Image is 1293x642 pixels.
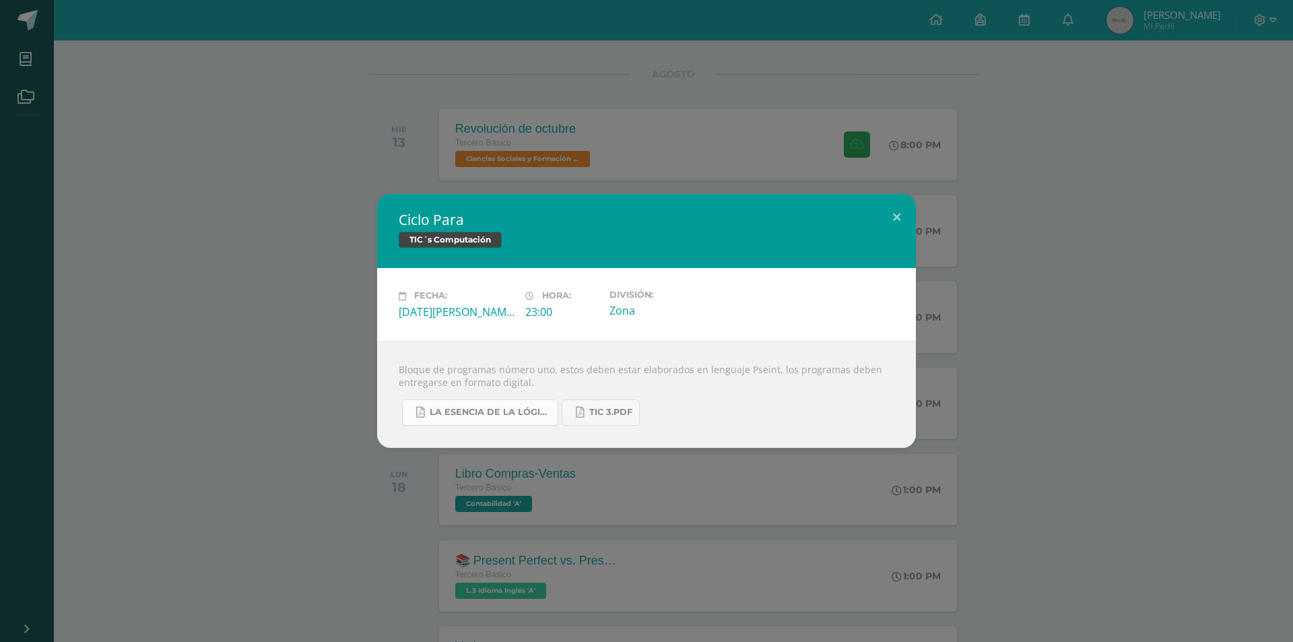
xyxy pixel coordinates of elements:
a: La Esencia de la Lógica de Programación - [PERSON_NAME] - 1ra Edición.pdf [402,399,558,426]
div: Zona [609,303,725,318]
div: [DATE][PERSON_NAME] [399,304,515,319]
span: Hora: [542,291,571,301]
label: División: [609,290,725,300]
h2: Ciclo Para [399,210,894,229]
div: Bloque de programas número uno, estos deben estar elaborados en lenguaje Pseint, los programas de... [377,341,916,448]
button: Close (Esc) [877,194,916,240]
span: Tic 3.pdf [589,407,632,418]
a: Tic 3.pdf [562,399,640,426]
span: Fecha: [414,291,447,301]
span: TIC´s Computación [399,232,502,248]
div: 23:00 [525,304,599,319]
span: La Esencia de la Lógica de Programación - [PERSON_NAME] - 1ra Edición.pdf [430,407,551,418]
